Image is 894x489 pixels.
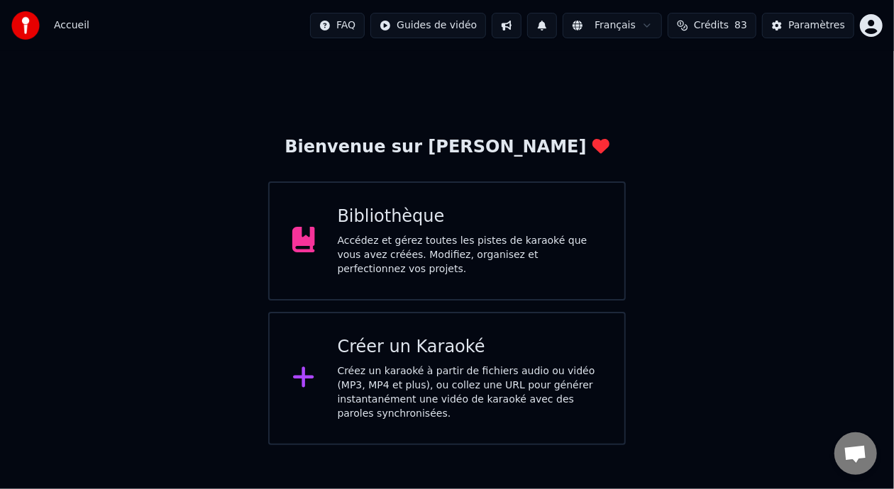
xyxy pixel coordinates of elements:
div: Créer un Karaoké [338,336,602,359]
button: Guides de vidéo [370,13,486,38]
span: 83 [734,18,747,33]
nav: breadcrumb [54,18,89,33]
div: Créez un karaoké à partir de fichiers audio ou vidéo (MP3, MP4 et plus), ou collez une URL pour g... [338,364,602,421]
span: Accueil [54,18,89,33]
div: Paramètres [788,18,845,33]
img: youka [11,11,40,40]
button: FAQ [310,13,365,38]
button: Paramètres [762,13,854,38]
div: Bibliothèque [338,206,602,228]
div: Bienvenue sur [PERSON_NAME] [285,136,609,159]
div: Accédez et gérez toutes les pistes de karaoké que vous avez créées. Modifiez, organisez et perfec... [338,234,602,276]
span: Crédits [694,18,729,33]
button: Crédits83 [668,13,756,38]
a: Ouvrir le chat [834,432,877,475]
